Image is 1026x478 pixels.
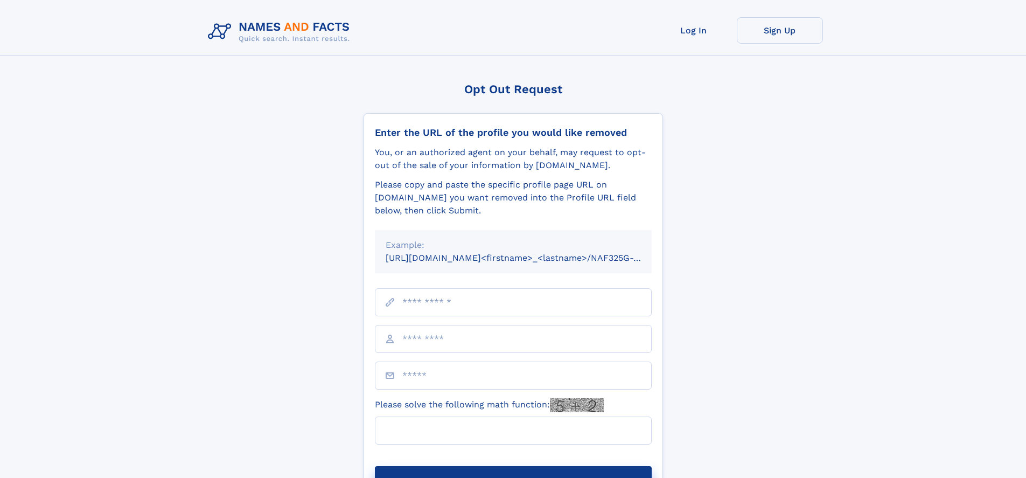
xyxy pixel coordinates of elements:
[375,178,652,217] div: Please copy and paste the specific profile page URL on [DOMAIN_NAME] you want removed into the Pr...
[375,127,652,138] div: Enter the URL of the profile you would like removed
[386,239,641,252] div: Example:
[386,253,672,263] small: [URL][DOMAIN_NAME]<firstname>_<lastname>/NAF325G-xxxxxxxx
[204,17,359,46] img: Logo Names and Facts
[364,82,663,96] div: Opt Out Request
[737,17,823,44] a: Sign Up
[375,146,652,172] div: You, or an authorized agent on your behalf, may request to opt-out of the sale of your informatio...
[375,398,604,412] label: Please solve the following math function:
[651,17,737,44] a: Log In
